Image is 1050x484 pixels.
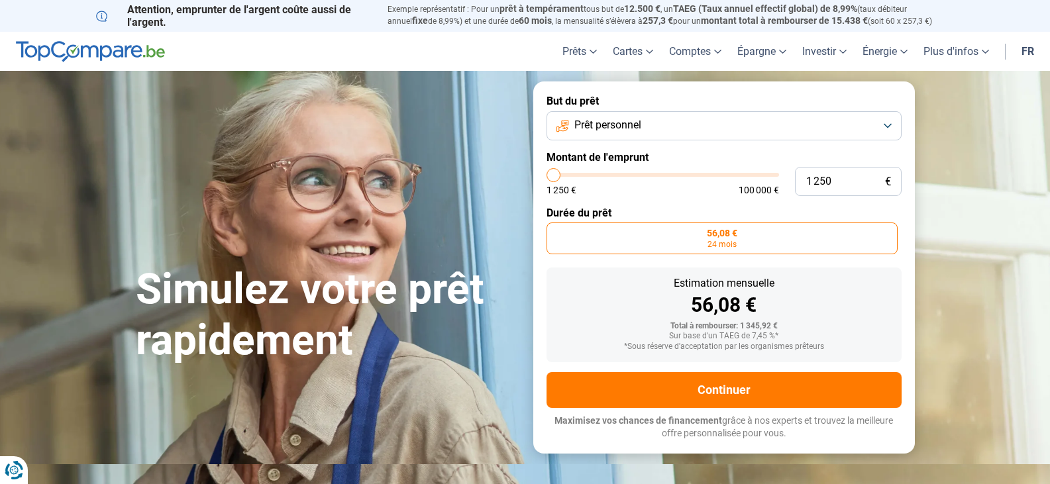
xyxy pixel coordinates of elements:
[557,295,891,315] div: 56,08 €
[547,207,902,219] label: Durée du prêt
[701,15,868,26] span: montant total à rembourser de 15.438 €
[547,151,902,164] label: Montant de l'emprunt
[885,176,891,187] span: €
[739,185,779,195] span: 100 000 €
[916,32,997,71] a: Plus d'infos
[547,111,902,140] button: Prêt personnel
[557,278,891,289] div: Estimation mensuelle
[547,372,902,408] button: Continuer
[554,32,605,71] a: Prêts
[794,32,855,71] a: Investir
[707,228,737,238] span: 56,08 €
[16,41,165,62] img: TopCompare
[708,240,737,248] span: 24 mois
[412,15,428,26] span: fixe
[388,3,955,27] p: Exemple représentatif : Pour un tous but de , un (taux débiteur annuel de 8,99%) et une durée de ...
[499,3,584,14] span: prêt à tempérament
[624,3,660,14] span: 12.500 €
[855,32,916,71] a: Énergie
[554,415,722,426] span: Maximisez vos chances de financement
[557,332,891,341] div: Sur base d'un TAEG de 7,45 %*
[557,322,891,331] div: Total à rembourser: 1 345,92 €
[136,264,517,366] h1: Simulez votre prêt rapidement
[605,32,661,71] a: Cartes
[96,3,372,28] p: Attention, emprunter de l'argent coûte aussi de l'argent.
[574,118,641,132] span: Prêt personnel
[643,15,673,26] span: 257,3 €
[557,342,891,352] div: *Sous réserve d'acceptation par les organismes prêteurs
[673,3,857,14] span: TAEG (Taux annuel effectif global) de 8,99%
[547,95,902,107] label: But du prêt
[519,15,552,26] span: 60 mois
[547,414,902,440] p: grâce à nos experts et trouvez la meilleure offre personnalisée pour vous.
[547,185,576,195] span: 1 250 €
[1014,32,1042,71] a: fr
[729,32,794,71] a: Épargne
[661,32,729,71] a: Comptes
